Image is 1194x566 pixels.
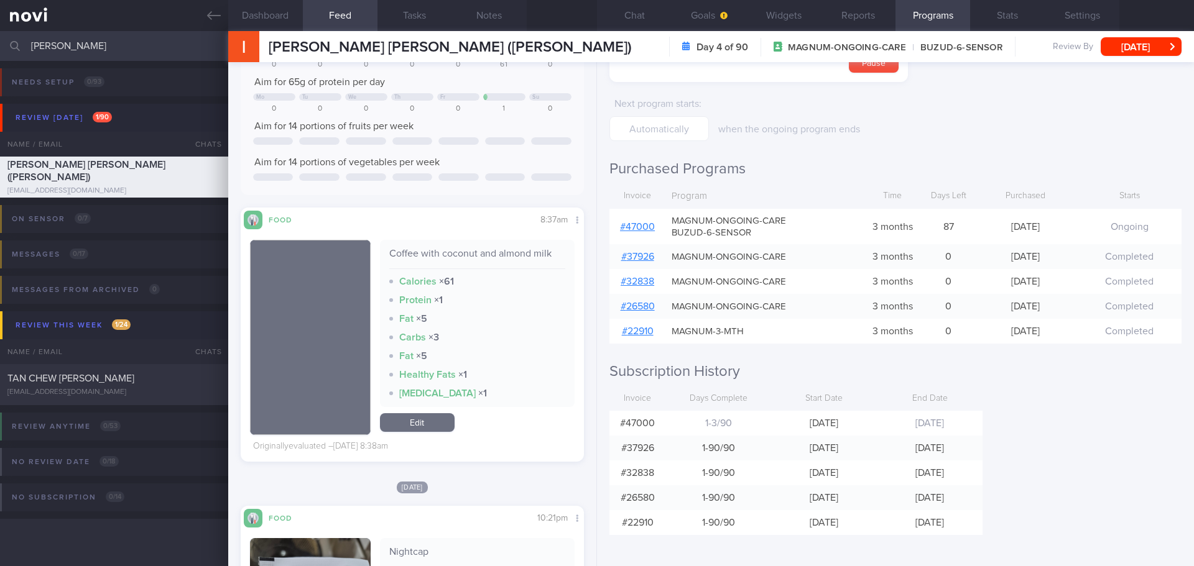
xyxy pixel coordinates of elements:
span: [PERSON_NAME] [PERSON_NAME] ([PERSON_NAME]) [269,40,632,55]
span: [DATE] [915,418,944,428]
div: Chats [178,339,228,364]
div: 0 [529,104,572,114]
a: #32838 [621,276,654,286]
span: Aim for 14 portions of fruits per week [254,121,414,131]
span: 0 / 53 [100,421,121,431]
div: Time [861,185,923,208]
span: [DATE] [915,443,944,453]
button: Pause [849,54,899,73]
a: #22910 [622,326,654,336]
div: [DATE] [973,319,1077,344]
span: MAGNUM-ONGOING-CARE [672,216,786,227]
div: Starts [1078,185,1182,208]
div: 0 [253,104,295,114]
div: 3 months [861,214,923,239]
a: #37926 [621,252,654,262]
div: Originally evaluated – [DATE] 8:38am [253,441,388,452]
div: No subscription [9,489,127,506]
span: TAN CHEW [PERSON_NAME] [7,373,134,383]
div: 3 months [861,294,923,319]
div: Invoice [609,387,665,411]
div: 0 [923,269,973,294]
strong: Healthy Fats [399,370,456,380]
span: 8:37am [540,216,568,224]
div: Start Date [771,387,877,411]
div: 0 [299,104,341,114]
div: Review this week [12,317,134,334]
span: 10:21pm [537,514,568,523]
div: End Date [877,387,983,411]
div: # 47000 [609,411,665,436]
strong: Fat [399,314,414,324]
div: 1-90 / 90 [665,460,771,485]
div: 3 months [861,269,923,294]
div: 1-90 / 90 [665,510,771,535]
span: BUZUD-6-SENSOR [672,227,751,239]
div: Days Complete [665,387,771,411]
div: # 32838 [609,460,665,485]
span: 0 [149,284,160,294]
strong: × 1 [434,295,443,305]
div: Review [DATE] [12,109,115,126]
span: [DATE] [397,482,428,493]
div: [EMAIL_ADDRESS][DOMAIN_NAME] [7,388,221,397]
p: when the ongoing program ends [718,123,920,135]
span: [DATE] [810,443,838,453]
span: 0 / 17 [70,249,88,259]
div: 1 [483,104,525,114]
div: 61 [483,60,525,70]
strong: × 61 [439,276,454,286]
div: Completed [1078,269,1182,294]
div: 0 [923,294,973,319]
div: Mo [256,94,265,101]
div: Su [532,94,539,101]
div: [EMAIL_ADDRESS][DOMAIN_NAME] [7,186,221,196]
div: 0 [923,319,973,344]
div: 0 [437,60,479,70]
strong: Protein [399,295,432,305]
div: 1-90 / 90 [665,485,771,510]
label: Next program starts : [614,98,704,110]
img: Coffee with coconut and almond milk [250,240,371,435]
strong: [MEDICAL_DATA] [399,388,476,398]
strong: Fat [399,351,414,361]
span: BUZUD-6-SENSOR [906,42,1002,54]
div: Program [665,185,861,209]
div: [DATE] [973,244,1077,269]
span: 0 / 18 [99,456,119,467]
div: 0 [529,60,572,70]
span: [DATE] [915,518,944,527]
div: 0 [345,104,387,114]
div: No review date [9,454,122,470]
span: MAGNUM-ONGOING-CARE [672,276,786,288]
span: [DATE] [915,493,944,503]
span: MAGNUM-ONGOING-CARE [672,301,786,313]
span: 1 / 90 [93,112,112,122]
span: Review By [1053,42,1093,53]
div: 0 [345,60,387,70]
strong: × 5 [416,314,427,324]
div: Purchased [973,185,1077,208]
div: Needs setup [9,74,108,91]
div: # 26580 [609,485,665,510]
div: [DATE] [973,269,1077,294]
span: [DATE] [915,468,944,478]
div: Coffee with coconut and almond milk [389,247,566,269]
div: Chats [178,132,228,157]
strong: × 1 [458,370,467,380]
div: Messages from Archived [9,281,163,298]
a: #26580 [621,301,655,311]
h2: Subscription History [609,362,1182,381]
span: [DATE] [810,493,838,503]
div: 0 [391,104,433,114]
span: Aim for 65g of protein per day [254,77,385,87]
div: 0 [391,60,433,70]
strong: Calories [399,276,437,286]
div: Ongoing [1078,214,1182,239]
div: Th [394,94,401,101]
strong: × 5 [416,351,427,361]
a: Edit [380,413,455,432]
span: MAGNUM-ONGOING-CARE [788,42,906,54]
button: [DATE] [1101,37,1182,56]
div: Completed [1078,319,1182,344]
